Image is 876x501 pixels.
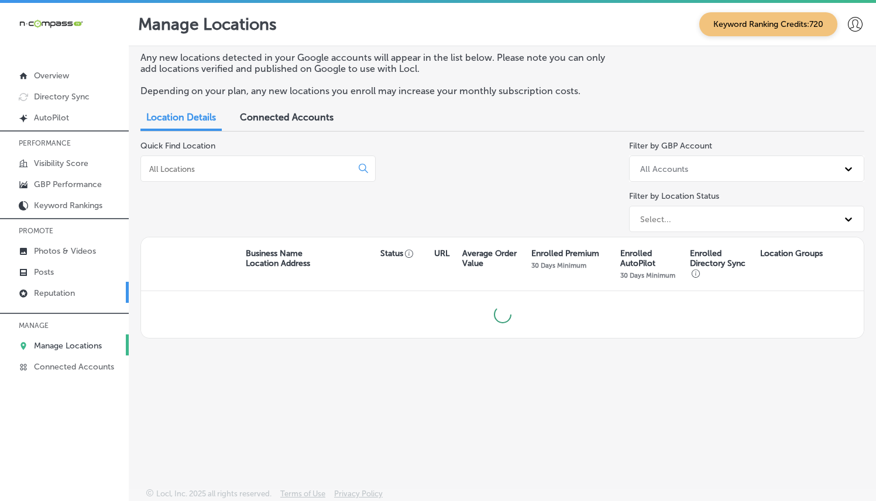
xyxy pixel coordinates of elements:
p: Depending on your plan, any new locations you enroll may increase your monthly subscription costs. [140,85,611,96]
p: Keyword Rankings [34,201,102,210]
label: Filter by GBP Account [629,141,712,151]
span: Connected Accounts [240,112,334,123]
span: Keyword Ranking Credits: 720 [699,12,837,36]
p: 30 Days Minimum [531,261,586,269]
p: Status [380,248,434,258]
p: 30 Days Minimum [620,271,675,279]
p: Posts [34,267,54,277]
p: Manage Locations [138,15,277,34]
p: Enrolled Premium [531,248,599,258]
p: Reputation [34,288,75,298]
p: Business Name Location Address [246,248,310,268]
p: Connected Accounts [34,362,114,372]
p: Average Order Value [462,248,525,268]
p: Overview [34,71,69,81]
p: Visibility Score [34,158,88,168]
p: AutoPilot [34,113,69,123]
span: Location Details [146,112,216,123]
p: Enrolled AutoPilot [620,248,685,268]
label: Quick Find Location [140,141,215,151]
p: Manage Locations [34,341,102,351]
div: Select... [640,214,671,224]
p: URL [434,248,449,258]
img: 660ab0bf-5cc7-4cb8-ba1c-48b5ae0f18e60NCTV_CLogo_TV_Black_-500x88.png [19,18,83,29]
div: All Accounts [640,164,688,174]
p: Photos & Videos [34,246,96,256]
p: GBP Performance [34,179,102,189]
input: All Locations [148,164,349,174]
p: Enrolled Directory Sync [690,248,754,278]
p: Locl, Inc. 2025 all rights reserved. [156,489,272,498]
p: Any new locations detected in your Google accounts will appear in the list below. Please note you... [140,52,611,74]
p: Directory Sync [34,92,90,102]
p: Location Groups [760,248,823,258]
label: Filter by Location Status [629,191,719,201]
